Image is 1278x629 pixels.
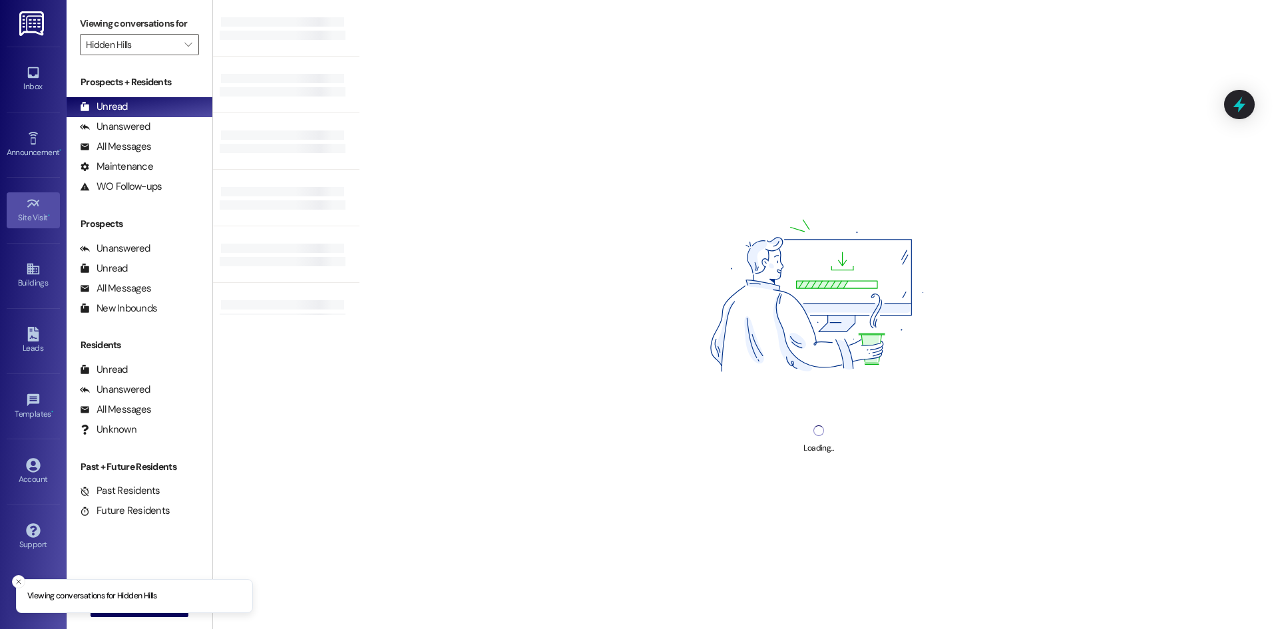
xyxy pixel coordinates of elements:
input: All communities [86,34,178,55]
div: Unanswered [80,242,150,256]
a: Leads [7,323,60,359]
div: Past Residents [80,484,160,498]
div: Prospects + Residents [67,75,212,89]
button: Close toast [12,575,25,588]
div: Past + Future Residents [67,460,212,474]
div: WO Follow-ups [80,180,162,194]
span: • [48,211,50,220]
div: Maintenance [80,160,153,174]
a: Templates • [7,389,60,425]
div: Unanswered [80,383,150,397]
div: Future Residents [80,504,170,518]
label: Viewing conversations for [80,13,199,34]
img: ResiDesk Logo [19,11,47,36]
div: Loading... [803,441,833,455]
p: Viewing conversations for Hidden Hills [27,590,157,602]
div: Unknown [80,423,136,437]
div: Unread [80,262,128,276]
div: Unread [80,100,128,114]
div: Residents [67,338,212,352]
span: • [59,146,61,155]
div: All Messages [80,140,151,154]
a: Inbox [7,61,60,97]
div: New Inbounds [80,302,157,315]
i:  [184,39,192,50]
div: Unanswered [80,120,150,134]
a: Support [7,519,60,555]
div: All Messages [80,403,151,417]
a: Site Visit • [7,192,60,228]
div: Prospects [67,217,212,231]
div: All Messages [80,282,151,296]
div: Unread [80,363,128,377]
a: Account [7,454,60,490]
a: Buildings [7,258,60,294]
span: • [51,407,53,417]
